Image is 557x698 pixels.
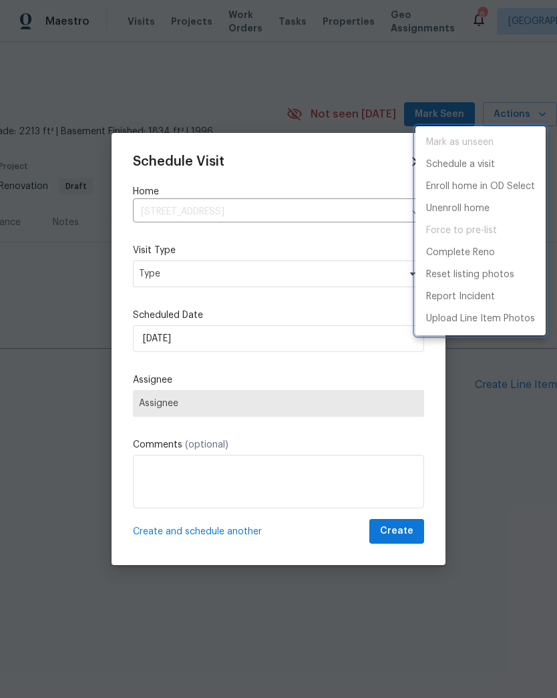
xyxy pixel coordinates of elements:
[426,268,514,282] p: Reset listing photos
[426,312,535,326] p: Upload Line Item Photos
[415,220,546,242] span: Setup visit must be completed before moving home to pre-list
[426,180,535,194] p: Enroll home in OD Select
[426,290,495,304] p: Report Incident
[426,158,495,172] p: Schedule a visit
[426,202,490,216] p: Unenroll home
[426,246,495,260] p: Complete Reno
